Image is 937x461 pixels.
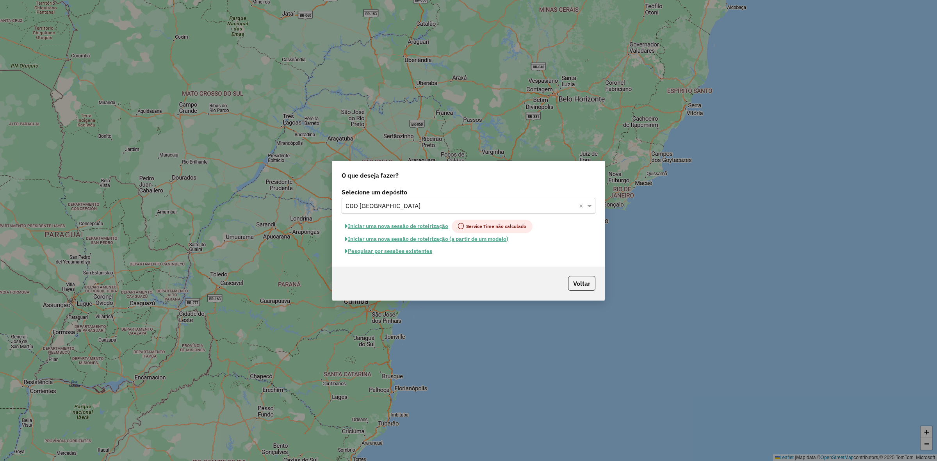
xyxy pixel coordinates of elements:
span: Service Time não calculado [452,220,533,233]
button: Iniciar uma nova sessão de roteirização [342,220,452,233]
button: Iniciar uma nova sessão de roteirização (a partir de um modelo) [342,233,512,245]
button: Pesquisar por sessões existentes [342,245,436,257]
span: O que deseja fazer? [342,171,399,180]
label: Selecione um depósito [342,187,595,197]
button: Voltar [568,276,595,291]
span: Clear all [579,201,586,210]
